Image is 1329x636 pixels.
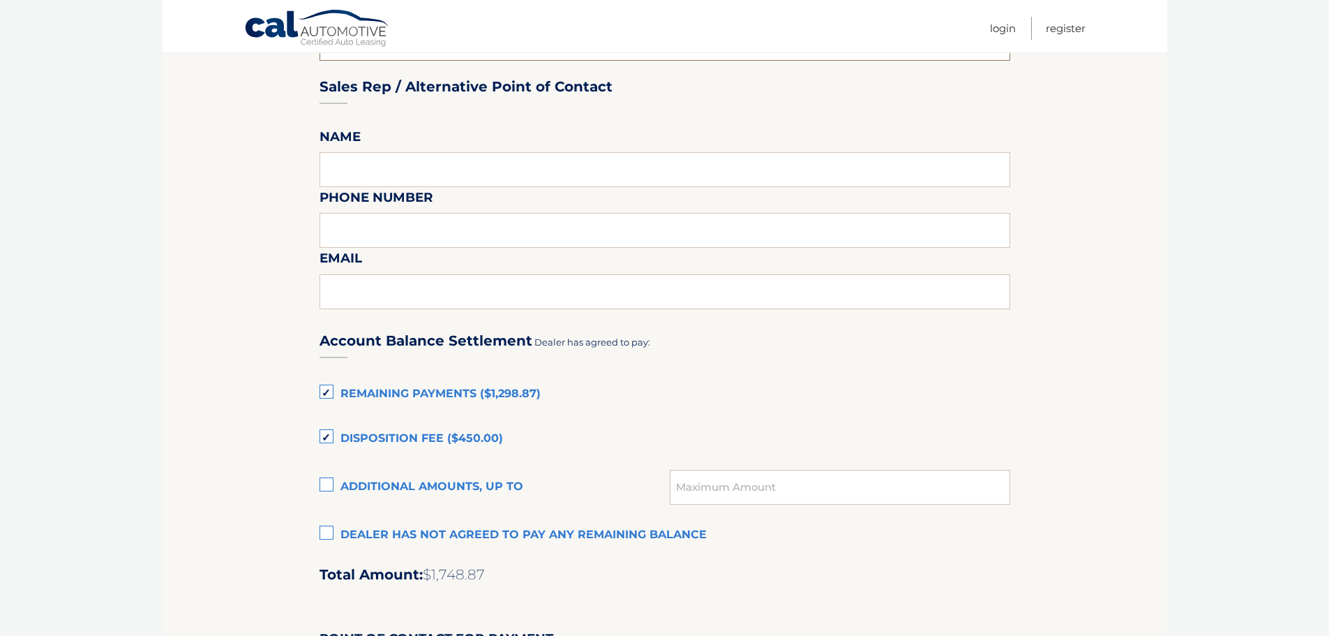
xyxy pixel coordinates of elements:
[1046,17,1086,40] a: Register
[670,470,1009,505] input: Maximum Amount
[320,522,1010,549] label: Dealer has not agreed to pay any remaining balance
[423,566,485,583] span: $1,748.87
[320,78,613,96] h3: Sales Rep / Alternative Point of Contact
[320,126,361,152] label: Name
[244,9,391,50] a: Cal Automotive
[320,332,532,350] h3: Account Balance Settlement
[534,337,650,348] span: Dealer has agreed to pay:
[320,380,1010,408] label: Remaining Payments ($1,298.87)
[320,187,433,213] label: Phone Number
[320,425,1010,453] label: Disposition Fee ($450.00)
[990,17,1016,40] a: Login
[320,473,670,501] label: Additional amounts, up to
[320,566,1010,584] h2: Total Amount:
[320,248,362,274] label: Email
